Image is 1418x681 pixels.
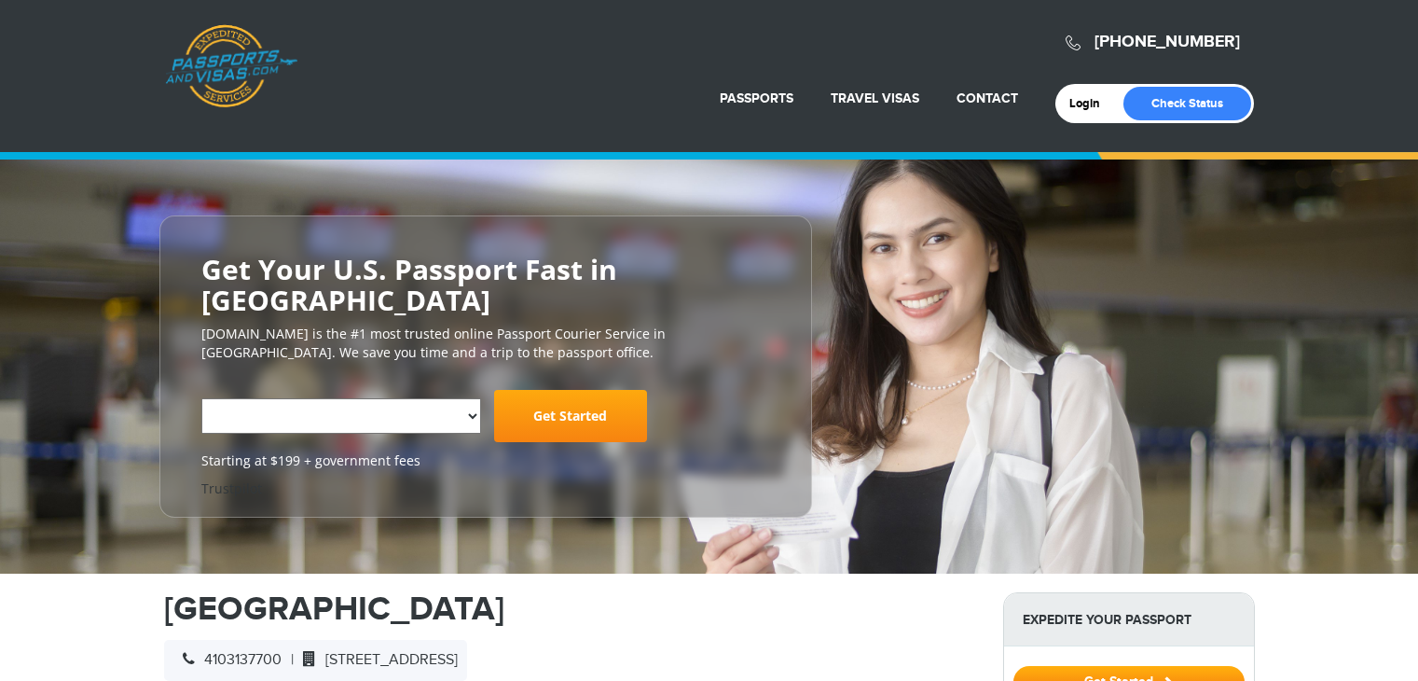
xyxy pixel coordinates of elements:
[1004,593,1254,646] strong: Expedite Your Passport
[957,90,1018,106] a: Contact
[494,390,647,442] a: Get Started
[1123,87,1251,120] a: Check Status
[294,651,458,669] span: [STREET_ADDRESS]
[201,452,770,470] span: Starting at $199 + government fees
[201,254,770,315] h2: Get Your U.S. Passport Fast in [GEOGRAPHIC_DATA]
[165,24,297,108] a: Passports & [DOMAIN_NAME]
[831,90,919,106] a: Travel Visas
[164,592,975,626] h1: [GEOGRAPHIC_DATA]
[1094,32,1240,52] a: [PHONE_NUMBER]
[720,90,793,106] a: Passports
[164,640,467,681] div: |
[1069,96,1113,111] a: Login
[201,325,770,362] p: [DOMAIN_NAME] is the #1 most trusted online Passport Courier Service in [GEOGRAPHIC_DATA]. We sav...
[201,479,262,497] a: Trustpilot
[173,651,282,669] span: 4103137700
